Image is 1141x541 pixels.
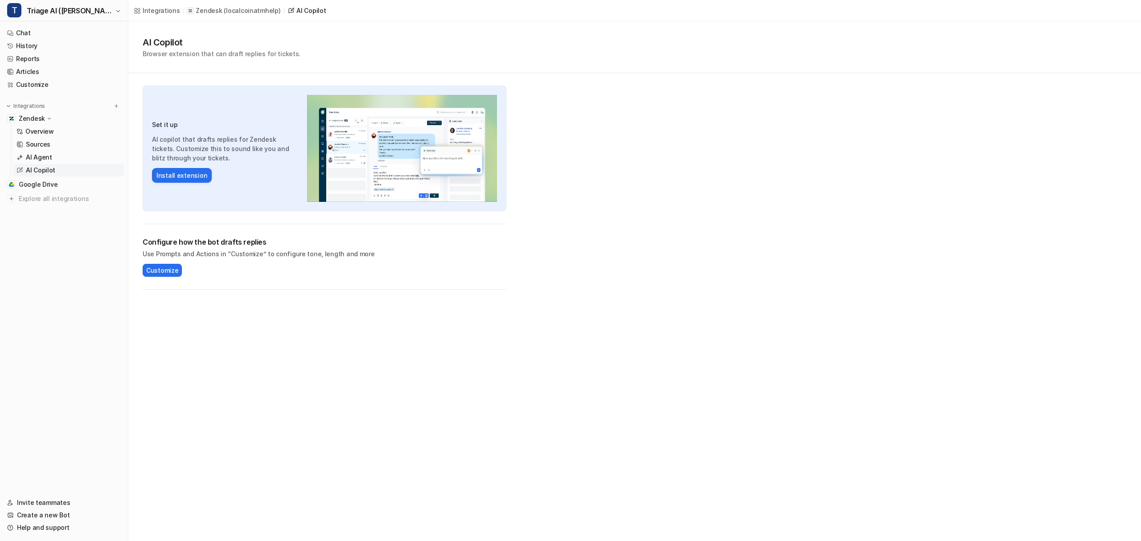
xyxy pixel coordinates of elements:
[196,6,222,15] p: Zendesk
[9,182,14,187] img: Google Drive
[4,521,124,534] a: Help and support
[187,6,280,15] a: Zendesk(localcoinatmhelp)
[134,6,180,15] a: Integrations
[4,40,124,52] a: History
[4,27,124,39] a: Chat
[224,6,280,15] p: ( localcoinatmhelp )
[143,264,182,277] button: Customize
[4,78,124,91] a: Customize
[4,178,124,191] a: Google DriveGoogle Drive
[27,4,113,17] span: Triage AI ([PERSON_NAME])
[26,140,50,149] p: Sources
[296,6,326,15] div: AI Copilot
[5,103,12,109] img: expand menu
[13,125,124,138] a: Overview
[19,180,58,189] span: Google Drive
[283,7,285,15] span: /
[143,36,300,49] h1: AI Copilot
[146,266,178,275] span: Customize
[113,103,119,109] img: menu_add.svg
[13,164,124,176] a: AI Copilot
[25,127,54,136] p: Overview
[19,192,121,206] span: Explore all integrations
[9,116,14,121] img: Zendesk
[143,237,506,247] h2: Configure how the bot drafts replies
[4,496,124,509] a: Invite teammates
[4,102,48,111] button: Integrations
[152,135,298,163] p: AI copilot that drafts replies for Zendesk tickets. Customize this to sound like you and blitz th...
[183,7,185,15] span: /
[26,153,52,162] p: AI Agent
[143,249,506,258] p: Use Prompts and Actions in “Customize” to configure tone, length and more
[26,166,55,175] p: AI Copilot
[152,168,212,183] button: Install extension
[7,194,16,203] img: explore all integrations
[4,509,124,521] a: Create a new Bot
[152,120,298,129] h3: Set it up
[143,6,180,15] div: Integrations
[13,151,124,164] a: AI Agent
[4,193,124,205] a: Explore all integrations
[4,66,124,78] a: Articles
[19,114,45,123] p: Zendesk
[13,138,124,151] a: Sources
[143,49,300,58] p: Browser extension that can draft replies for tickets.
[307,95,497,202] img: Zendesk AI Copilot
[7,3,21,17] span: T
[4,53,124,65] a: Reports
[13,102,45,110] p: Integrations
[287,6,326,15] a: AI Copilot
